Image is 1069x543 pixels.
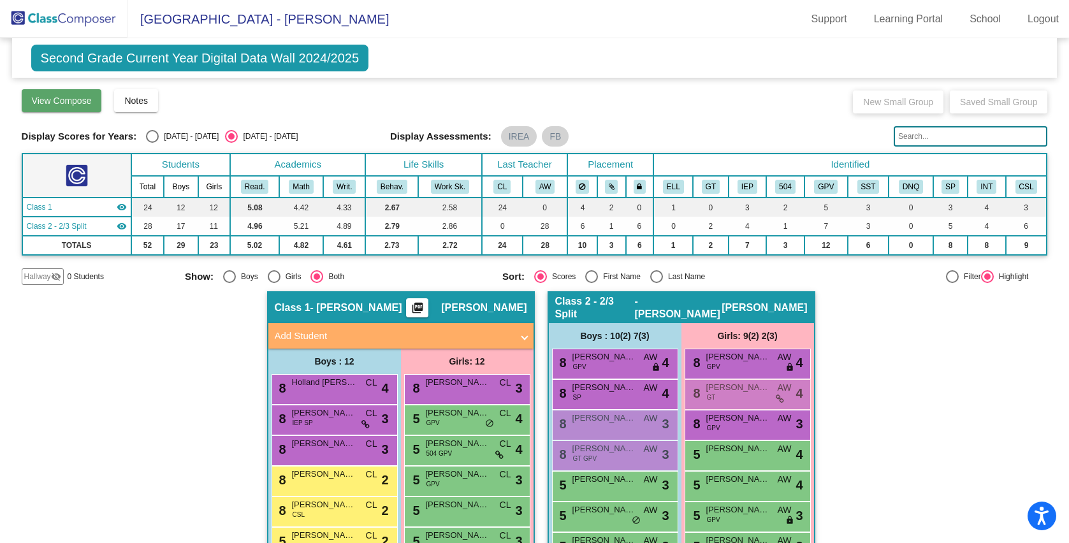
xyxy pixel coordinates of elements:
[707,393,716,402] span: GT
[777,473,791,486] span: AW
[124,96,148,106] span: Notes
[1017,9,1069,29] a: Logout
[276,473,286,487] span: 8
[293,418,313,428] span: IEP SP
[643,412,657,425] span: AW
[381,440,388,459] span: 3
[323,236,365,255] td: 4.61
[626,217,654,236] td: 6
[482,198,523,217] td: 24
[276,381,286,395] span: 8
[230,217,279,236] td: 4.96
[131,154,230,176] th: Students
[662,414,669,433] span: 3
[185,270,493,283] mat-radio-group: Select an option
[933,236,968,255] td: 8
[114,89,158,112] button: Notes
[268,349,401,374] div: Boys : 12
[634,295,722,321] span: - [PERSON_NAME]
[889,236,933,255] td: 0
[482,154,568,176] th: Last Teacher
[185,271,214,282] span: Show:
[381,501,388,520] span: 2
[365,198,418,217] td: 2.67
[777,351,791,364] span: AW
[276,503,286,518] span: 8
[707,362,720,372] span: GPV
[643,473,657,486] span: AW
[848,217,889,236] td: 3
[366,529,377,542] span: CL
[51,271,61,282] mat-icon: visibility_off
[663,271,705,282] div: Last Name
[547,271,576,282] div: Scores
[567,154,653,176] th: Placement
[22,236,131,255] td: TOTALS
[482,176,523,198] th: Caitlin Loomis
[653,198,693,217] td: 1
[426,468,490,481] span: [PERSON_NAME]
[238,131,298,142] div: [DATE] - [DATE]
[401,349,534,374] div: Girls: 12
[31,45,369,71] span: Second Grade Current Year Digital Data Wall 2024/2025
[381,409,388,428] span: 3
[804,217,848,236] td: 7
[279,236,323,255] td: 4.82
[523,176,567,198] th: Amber Weber
[366,376,377,389] span: CL
[164,198,198,217] td: 12
[523,198,567,217] td: 0
[549,323,681,349] div: Boys : 10(2) 7(3)
[1006,236,1047,255] td: 9
[632,516,641,526] span: do_not_disturb_alt
[279,198,323,217] td: 4.42
[766,217,804,236] td: 1
[292,529,356,542] span: [PERSON_NAME]
[333,180,356,194] button: Writ.
[777,412,791,425] span: AW
[707,423,720,433] span: GPV
[738,180,757,194] button: IEP
[542,126,569,147] mat-chip: FB
[293,510,305,519] span: CSL
[292,437,356,450] span: [PERSON_NAME]
[690,478,701,492] span: 5
[775,180,796,194] button: 504
[777,503,791,517] span: AW
[323,271,344,282] div: Both
[426,498,490,511] span: [PERSON_NAME] [PERSON_NAME]
[959,271,981,282] div: Filter
[848,198,889,217] td: 3
[651,363,660,373] span: lock
[693,236,729,255] td: 2
[381,470,388,489] span: 2
[804,176,848,198] th: Good Parent Volunteer
[410,412,420,426] span: 5
[426,449,453,458] span: 504 GPV
[515,409,522,428] span: 4
[366,498,377,512] span: CL
[292,468,356,481] span: [PERSON_NAME]
[864,9,954,29] a: Learning Portal
[804,198,848,217] td: 5
[236,271,258,282] div: Boys
[198,217,231,236] td: 11
[729,176,766,198] th: Individualized Education Plan
[164,176,198,198] th: Boys
[230,198,279,217] td: 5.08
[555,295,635,321] span: Class 2 - 2/3 Split
[693,217,729,236] td: 2
[535,180,555,194] button: AW
[597,217,626,236] td: 1
[643,503,657,517] span: AW
[681,323,814,349] div: Girls: 9(2) 2(3)
[381,379,388,398] span: 4
[323,198,365,217] td: 4.33
[663,180,684,194] button: ELL
[500,529,511,542] span: CL
[626,176,654,198] th: Keep with teacher
[501,126,537,147] mat-chip: IREA
[377,180,407,194] button: Behav.
[406,298,428,317] button: Print Students Details
[796,506,803,525] span: 3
